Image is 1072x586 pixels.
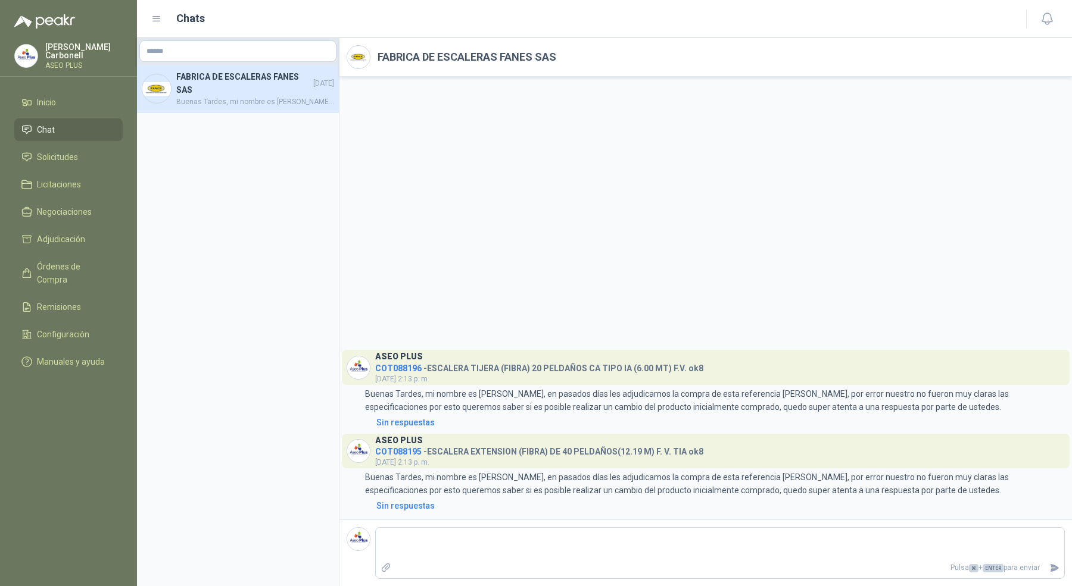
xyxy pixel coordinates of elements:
button: Enviar [1045,557,1064,578]
span: COT088196 [375,363,422,373]
a: Configuración [14,323,123,346]
a: Adjudicación [14,228,123,250]
h4: - ESCALERA EXTENSION (FIBRA) DE 40 PELDAÑOS(12.19 M) F. V. TIA ok8 [375,444,703,455]
span: Inicio [37,96,56,109]
span: Órdenes de Compra [37,260,111,286]
span: ⌘ [969,564,978,572]
h4: - ESCALERA TIJERA (FIBRA) 20 PELDAÑOS CA TIPO IA (6.00 MT) F.V. ok8 [375,361,703,372]
span: [DATE] [313,78,334,89]
h2: FABRICA DE ESCALERAS FANES SAS [378,49,556,65]
h3: ASEO PLUS [375,437,423,444]
span: Configuración [37,328,89,341]
p: Pulsa + para enviar [396,557,1045,578]
span: [DATE] 2:13 p. m. [375,375,429,383]
p: [PERSON_NAME] Carbonell [45,43,123,59]
span: Negociaciones [37,205,92,218]
a: Manuales y ayuda [14,350,123,373]
a: Inicio [14,91,123,114]
span: Licitaciones [37,178,81,191]
img: Company Logo [142,74,171,103]
a: Solicitudes [14,146,123,168]
a: Sin respuestas [374,416,1065,429]
p: ASEO PLUS [45,62,123,69]
a: Sin respuestas [374,499,1065,512]
a: Remisiones [14,296,123,318]
img: Logo peakr [14,14,75,29]
h4: FABRICA DE ESCALERAS FANES SAS [176,70,311,96]
div: Sin respuestas [376,499,435,512]
a: Company LogoFABRICA DE ESCALERAS FANES SAS[DATE]Buenas Tardes, mi nombre es [PERSON_NAME], en pas... [137,65,339,113]
div: Sin respuestas [376,416,435,429]
a: Órdenes de Compra [14,255,123,291]
h1: Chats [176,10,205,27]
span: COT088195 [375,447,422,456]
p: Buenas Tardes, mi nombre es [PERSON_NAME], en pasados días les adjudicamos la compra de esta refe... [365,387,1065,413]
img: Company Logo [347,356,370,379]
h3: ASEO PLUS [375,353,423,360]
img: Company Logo [347,440,370,462]
span: [DATE] 2:13 p. m. [375,458,429,466]
span: Remisiones [37,300,81,314]
img: Company Logo [347,528,370,550]
a: Chat [14,118,123,141]
label: Adjuntar archivos [376,557,396,578]
span: Solicitudes [37,151,78,164]
a: Licitaciones [14,173,123,196]
span: Manuales y ayuda [37,355,105,368]
span: Chat [37,123,55,136]
span: Buenas Tardes, mi nombre es [PERSON_NAME], en pasados días les adjudicamos la compra de esta refe... [176,96,334,108]
img: Company Logo [347,46,370,68]
a: Negociaciones [14,200,123,223]
img: Company Logo [15,45,38,67]
span: ENTER [983,564,1004,572]
p: Buenas Tardes, mi nombre es [PERSON_NAME], en pasados días les adjudicamos la compra de esta refe... [365,471,1065,497]
span: Adjudicación [37,233,85,246]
